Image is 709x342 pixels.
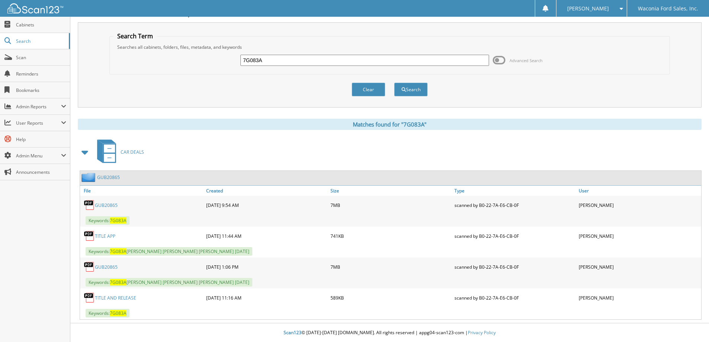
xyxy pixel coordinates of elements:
[510,58,543,63] span: Advanced Search
[121,149,144,155] span: CAR DEALS
[204,290,329,305] div: [DATE] 11:16 AM
[329,228,453,243] div: 741KB
[468,329,496,336] a: Privacy Policy
[84,292,95,303] img: PDF.png
[114,32,157,40] legend: Search Term
[110,217,127,224] span: 7G083A
[110,248,127,255] span: 7G083A
[86,216,130,225] span: Keywords:
[16,136,66,143] span: Help
[86,247,252,256] span: Keywords: [PERSON_NAME] [PERSON_NAME] [PERSON_NAME] [DATE]
[82,173,97,182] img: folder2.png
[638,6,698,11] span: Waconia Ford Sales, Inc.
[577,198,701,212] div: [PERSON_NAME]
[352,83,385,96] button: Clear
[577,259,701,274] div: [PERSON_NAME]
[95,233,115,239] a: TITLE APP
[16,38,65,44] span: Search
[284,329,301,336] span: Scan123
[453,259,577,274] div: scanned by B0-22-7A-E6-CB-0F
[95,264,118,270] a: GUB20865
[577,228,701,243] div: [PERSON_NAME]
[577,290,701,305] div: [PERSON_NAME]
[16,120,61,126] span: User Reports
[672,306,709,342] iframe: Chat Widget
[204,198,329,212] div: [DATE] 9:54 AM
[453,290,577,305] div: scanned by B0-22-7A-E6-CB-0F
[16,54,66,61] span: Scan
[204,228,329,243] div: [DATE] 11:44 AM
[93,137,144,167] a: CAR DEALS
[16,153,61,159] span: Admin Menu
[84,199,95,211] img: PDF.png
[95,202,118,208] a: GUB20865
[329,290,453,305] div: 589KB
[84,230,95,242] img: PDF.png
[567,6,609,11] span: [PERSON_NAME]
[7,3,63,13] img: scan123-logo-white.svg
[453,198,577,212] div: scanned by B0-22-7A-E6-CB-0F
[110,310,127,316] span: 7G083A
[453,186,577,196] a: Type
[329,259,453,274] div: 7MB
[394,83,428,96] button: Search
[329,186,453,196] a: Size
[80,186,204,196] a: File
[70,324,709,342] div: © [DATE]-[DATE] [DOMAIN_NAME]. All rights reserved | appg04-scan123-com |
[329,198,453,212] div: 7MB
[78,119,702,130] div: Matches found for "7G083A"
[114,44,666,50] div: Searches all cabinets, folders, files, metadata, and keywords
[86,309,130,317] span: Keywords:
[16,22,66,28] span: Cabinets
[86,278,252,287] span: Keywords: [PERSON_NAME] [PERSON_NAME] [PERSON_NAME] [DATE]
[16,87,66,93] span: Bookmarks
[204,259,329,274] div: [DATE] 1:06 PM
[97,174,120,180] a: GUB20865
[16,103,61,110] span: Admin Reports
[577,186,701,196] a: User
[95,295,136,301] a: TITLE AND RELEASE
[84,261,95,272] img: PDF.png
[453,228,577,243] div: scanned by B0-22-7A-E6-CB-0F
[16,169,66,175] span: Announcements
[204,186,329,196] a: Created
[16,71,66,77] span: Reminders
[110,279,127,285] span: 7G083A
